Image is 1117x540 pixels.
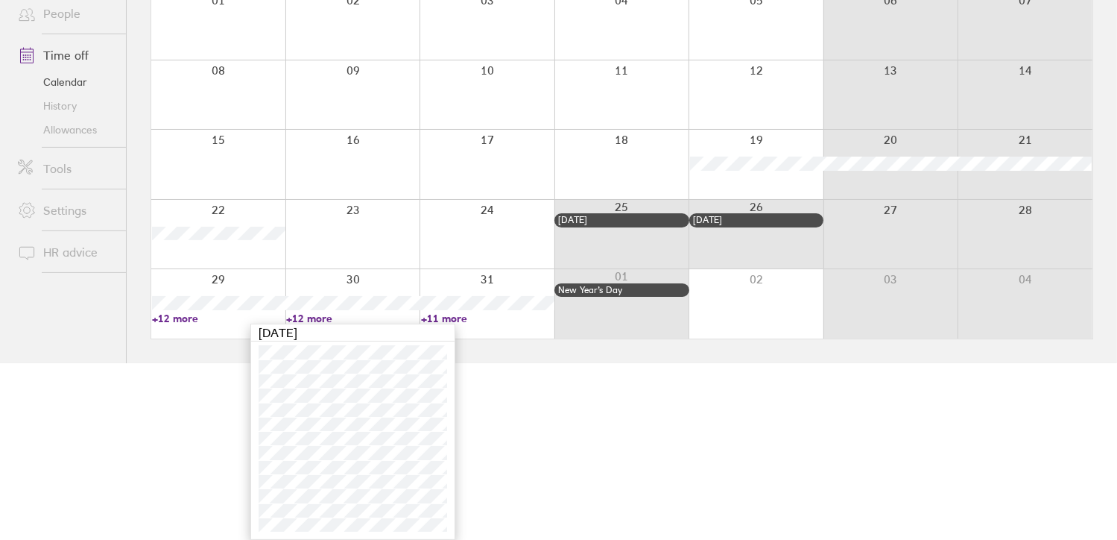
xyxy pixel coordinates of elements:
[251,324,455,342] div: [DATE]
[6,154,126,183] a: Tools
[6,118,126,142] a: Allowances
[6,195,126,225] a: Settings
[152,312,285,325] a: +12 more
[558,285,685,295] div: New Year’s Day
[6,94,126,118] a: History
[693,215,820,225] div: [DATE]
[421,312,554,325] a: +11 more
[286,312,419,325] a: +12 more
[558,215,685,225] div: [DATE]
[6,70,126,94] a: Calendar
[6,237,126,267] a: HR advice
[6,40,126,70] a: Time off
